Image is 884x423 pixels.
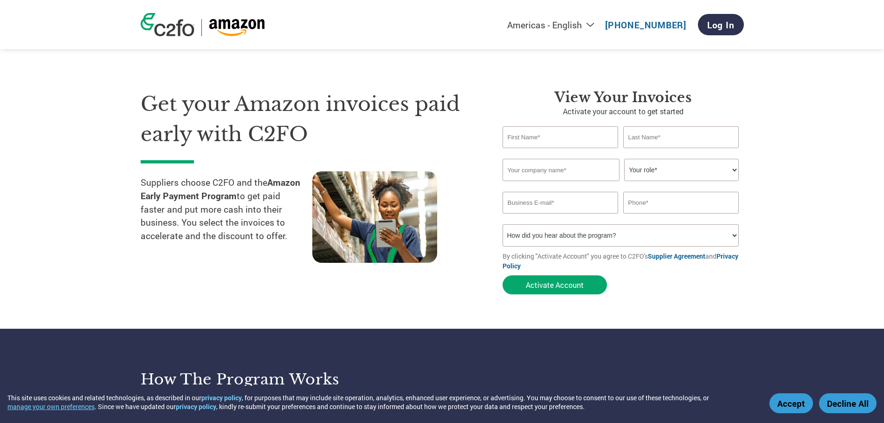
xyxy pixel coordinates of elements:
img: Amazon [209,19,265,36]
button: Decline All [819,393,877,413]
button: Activate Account [503,275,607,294]
a: privacy policy [201,393,242,402]
div: This site uses cookies and related technologies, as described in our , for purposes that may incl... [7,393,756,411]
div: Invalid company name or company name is too long [503,182,739,188]
a: Supplier Agreement [648,252,705,260]
button: Accept [769,393,813,413]
p: By clicking "Activate Account" you agree to C2FO's and [503,251,744,271]
p: Suppliers choose C2FO and the to get paid faster and put more cash into their business. You selec... [141,176,312,255]
input: First Name* [503,126,619,148]
a: Privacy Policy [503,252,738,270]
input: Last Name* [623,126,739,148]
button: manage your own preferences [7,402,95,411]
div: Inavlid Email Address [503,215,619,221]
div: Invalid first name or first name is too long [503,149,619,155]
div: Invalid last name or last name is too long [623,149,739,155]
input: Phone* [623,192,739,214]
div: Inavlid Phone Number [623,215,739,221]
input: Your company name* [503,159,619,181]
a: privacy policy [176,402,216,411]
img: c2fo logo [141,13,194,36]
h3: View Your Invoices [503,89,744,106]
p: Activate your account to get started [503,106,744,117]
a: [PHONE_NUMBER] [605,19,686,31]
h1: Get your Amazon invoices paid early with C2FO [141,89,475,149]
input: Invalid Email format [503,192,619,214]
select: Title/Role [624,159,739,181]
strong: Amazon Early Payment Program [141,176,300,202]
a: Log In [698,14,744,35]
h3: How the program works [141,370,431,389]
img: supply chain worker [312,171,437,263]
